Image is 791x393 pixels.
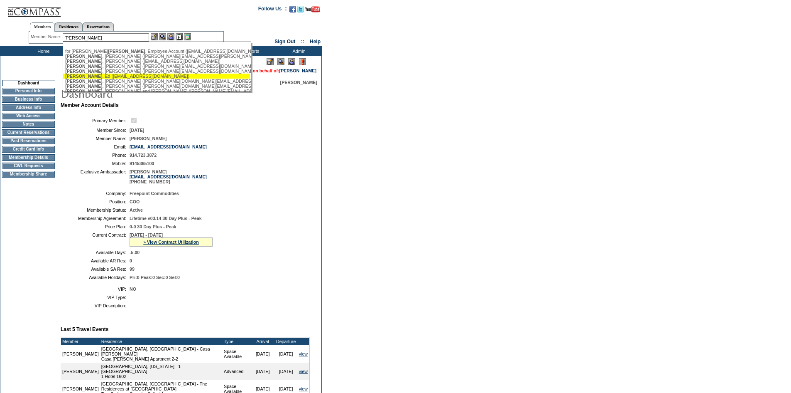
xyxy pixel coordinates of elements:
span: [PERSON_NAME] [280,80,317,85]
td: Member Name: [64,136,126,141]
div: , [PERSON_NAME] ([PERSON_NAME][DOMAIN_NAME][EMAIL_ADDRESS][PERSON_NAME][DOMAIN_NAME]) [65,84,248,89]
td: Email: [64,144,126,149]
a: Follow us on Twitter [297,8,304,13]
a: » View Contract Utilization [143,240,199,245]
div: Member Name: [31,33,63,40]
img: Log Concern/Member Elevation [299,58,306,65]
img: View [159,33,166,40]
span: 0 [130,258,132,263]
td: Membership Share [2,171,55,178]
span: [PERSON_NAME] [65,69,102,74]
a: Residences [55,22,83,31]
td: Membership Status: [64,208,126,213]
img: View Mode [277,58,284,65]
a: [PERSON_NAME] [279,68,316,73]
span: [PERSON_NAME] [65,59,102,64]
td: VIP: [64,287,126,292]
td: Departure [274,338,298,345]
td: Current Reservations [2,129,55,136]
td: Available AR Res: [64,258,126,263]
div: , [PERSON_NAME] ([PERSON_NAME][EMAIL_ADDRESS][DOMAIN_NAME]) [65,64,248,69]
b: Last 5 Travel Events [61,326,108,332]
td: Primary Member: [64,116,126,124]
span: 914.723.3872 [130,153,157,158]
td: VIP Description: [64,303,126,308]
div: , [PERSON_NAME] ([PERSON_NAME][EMAIL_ADDRESS][PERSON_NAME][DOMAIN_NAME]) [65,54,248,59]
td: Phone: [64,153,126,158]
span: Pri:0 Peak:0 Sec:0 Sel:0 [130,275,180,280]
a: view [299,386,308,391]
a: [EMAIL_ADDRESS][DOMAIN_NAME] [130,144,207,149]
span: 0-0 30 Day Plus - Peak [130,224,176,229]
td: [GEOGRAPHIC_DATA], [GEOGRAPHIC_DATA] - Casa [PERSON_NAME] Casa [PERSON_NAME] Apartment 2-2 [100,345,223,363]
a: view [299,369,308,374]
span: [PERSON_NAME] [108,49,145,54]
span: 9145365100 [130,161,154,166]
td: Member Since: [64,128,126,133]
a: view [299,351,308,356]
td: Address Info [2,104,55,111]
td: Follow Us :: [258,5,288,15]
a: [EMAIL_ADDRESS][DOMAIN_NAME] [130,174,207,179]
span: [PERSON_NAME] [130,136,167,141]
img: Subscribe to our YouTube Channel [305,6,320,12]
span: [PERSON_NAME] [65,79,102,84]
span: 99 [130,267,135,272]
a: Subscribe to our YouTube Channel [305,8,320,13]
img: Impersonate [288,58,295,65]
td: Dashboard [2,80,55,86]
span: :: [301,39,304,44]
div: for [PERSON_NAME] , Employee Account ([EMAIL_ADDRESS][DOMAIN_NAME]) [65,49,248,54]
img: Edit Mode [267,58,274,65]
td: Membership Agreement: [64,216,126,221]
td: Admin [274,46,322,56]
td: Personal Info [2,88,55,94]
span: Lifetime v03.14 30 Day Plus - Peak [130,216,202,221]
span: Freepoint Commodities [130,191,179,196]
td: Notes [2,121,55,128]
td: Home [19,46,66,56]
td: Residence [100,338,223,345]
span: [DATE] [130,128,144,133]
td: Available Days: [64,250,126,255]
td: Position: [64,199,126,204]
span: You are acting on behalf of: [221,68,316,73]
span: [PERSON_NAME] [65,54,102,59]
img: Follow us on Twitter [297,6,304,12]
td: Arrival [251,338,274,345]
td: [DATE] [251,363,274,380]
td: Price Plan: [64,224,126,229]
span: [PERSON_NAME] [65,89,102,94]
span: [PERSON_NAME] [65,74,102,79]
span: [PERSON_NAME] [65,64,102,69]
td: Space Available [223,345,251,363]
div: , [PERSON_NAME] and [PERSON_NAME] ([PERSON_NAME][EMAIL_ADDRESS][DOMAIN_NAME]) [65,89,248,94]
span: [PERSON_NAME] [PHONE_NUMBER] [130,169,207,184]
td: Exclusive Ambassador: [64,169,126,184]
a: Sign Out [274,39,295,44]
span: -5.00 [130,250,140,255]
a: Members [30,22,55,32]
td: Web Access [2,113,55,119]
td: Current Contract: [64,232,126,247]
td: Mobile: [64,161,126,166]
a: Reservations [83,22,114,31]
img: Reservations [176,33,183,40]
td: Company: [64,191,126,196]
a: Help [310,39,321,44]
td: [GEOGRAPHIC_DATA], [US_STATE] - 1 [GEOGRAPHIC_DATA] 1 Hotel 1602 [100,363,223,380]
td: Business Info [2,96,55,103]
td: Available Holidays: [64,275,126,280]
td: [PERSON_NAME] [61,363,100,380]
td: Past Reservations [2,138,55,144]
td: Type [223,338,251,345]
td: [DATE] [274,363,298,380]
b: Member Account Details [61,102,119,108]
td: [DATE] [251,345,274,363]
div: , [PERSON_NAME] ([PERSON_NAME][DOMAIN_NAME][EMAIL_ADDRESS][PERSON_NAME][DOMAIN_NAME]) [65,79,248,84]
div: , Ed ([EMAIL_ADDRESS][DOMAIN_NAME]) [65,74,248,79]
td: Credit Card Info [2,146,55,153]
img: b_edit.gif [151,33,158,40]
td: Membership Details [2,154,55,161]
div: , [PERSON_NAME] ([PERSON_NAME][EMAIL_ADDRESS][DOMAIN_NAME]) [65,69,248,74]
